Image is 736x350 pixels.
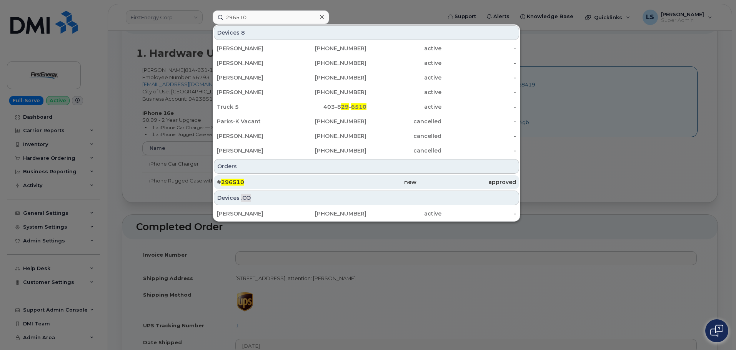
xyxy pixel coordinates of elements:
div: [PERSON_NAME] [217,88,292,96]
div: active [366,45,441,52]
input: Find something... [213,10,329,24]
a: Truck 5403-829-6510active- [214,100,519,114]
div: [PHONE_NUMBER] [292,74,367,81]
div: active [366,103,441,111]
div: [PHONE_NUMBER] [292,118,367,125]
div: - [441,210,516,217]
div: cancelled [366,147,441,154]
div: Devices [214,191,519,205]
div: Truck 5 [217,103,292,111]
span: 296510 [221,179,244,186]
a: #296510newapproved [214,175,519,189]
img: Open chat [710,325,723,337]
div: - [441,118,516,125]
a: [PERSON_NAME][PHONE_NUMBER]cancelled- [214,144,519,158]
div: [PERSON_NAME] [217,147,292,154]
div: - [441,59,516,67]
div: - [441,74,516,81]
div: [PERSON_NAME] [217,74,292,81]
div: active [366,210,441,217]
div: [PERSON_NAME] [217,132,292,140]
div: active [366,59,441,67]
div: cancelled [366,132,441,140]
div: active [366,74,441,81]
a: [PERSON_NAME][PHONE_NUMBER]active- [214,85,519,99]
div: # [217,178,316,186]
div: [PHONE_NUMBER] [292,210,367,217]
span: 6510 [351,103,366,110]
div: 403-8 - [292,103,367,111]
div: Parks-K Vacant [217,118,292,125]
a: [PERSON_NAME][PHONE_NUMBER]active- [214,56,519,70]
div: - [441,88,516,96]
a: [PERSON_NAME][PHONE_NUMBER]active- [214,41,519,55]
div: [PERSON_NAME] [217,210,292,217]
div: [PHONE_NUMBER] [292,88,367,96]
div: cancelled [366,118,441,125]
div: Devices [214,25,519,40]
span: 29 [341,103,349,110]
a: [PERSON_NAME][PHONE_NUMBER]cancelled- [214,129,519,143]
span: 8 [241,29,245,36]
span: .CO [241,194,251,202]
div: Orders [214,159,519,174]
div: [PERSON_NAME] [217,59,292,67]
div: - [441,147,516,154]
div: approved [416,178,516,186]
div: - [441,45,516,52]
a: Parks-K Vacant[PHONE_NUMBER]cancelled- [214,114,519,128]
div: [PHONE_NUMBER] [292,45,367,52]
div: - [441,103,516,111]
div: [PHONE_NUMBER] [292,59,367,67]
a: [PERSON_NAME][PHONE_NUMBER]active- [214,71,519,85]
div: new [316,178,416,186]
div: - [441,132,516,140]
div: [PHONE_NUMBER] [292,147,367,154]
div: [PERSON_NAME] [217,45,292,52]
div: [PHONE_NUMBER] [292,132,367,140]
a: [PERSON_NAME][PHONE_NUMBER]active- [214,207,519,221]
div: active [366,88,441,96]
